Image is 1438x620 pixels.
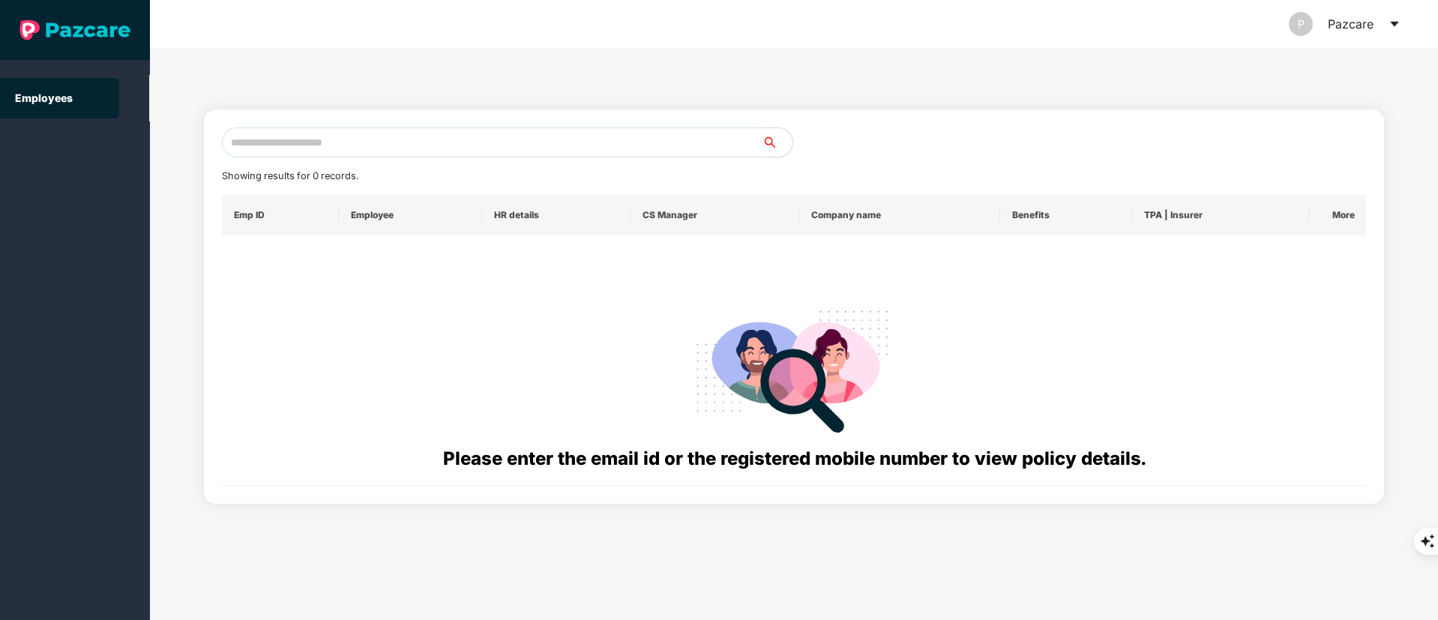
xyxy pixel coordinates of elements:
button: search [762,127,793,157]
span: Please enter the email id or the registered mobile number to view policy details. [443,448,1146,469]
span: Showing results for 0 records. [222,170,358,181]
th: Employee [339,195,482,235]
img: svg+xml;base64,PHN2ZyB4bWxucz0iaHR0cDovL3d3dy53My5vcmcvMjAwMC9zdmciIHdpZHRoPSIyODgiIGhlaWdodD0iMj... [686,292,902,445]
th: TPA | Insurer [1132,195,1309,235]
span: P [1298,12,1305,36]
th: Benefits [1000,195,1132,235]
th: More [1309,195,1366,235]
a: Employees [15,91,73,104]
span: search [762,136,792,148]
th: Company name [799,195,1000,235]
span: caret-down [1389,18,1401,30]
th: Emp ID [222,195,340,235]
th: CS Manager [631,195,799,235]
th: HR details [482,195,630,235]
